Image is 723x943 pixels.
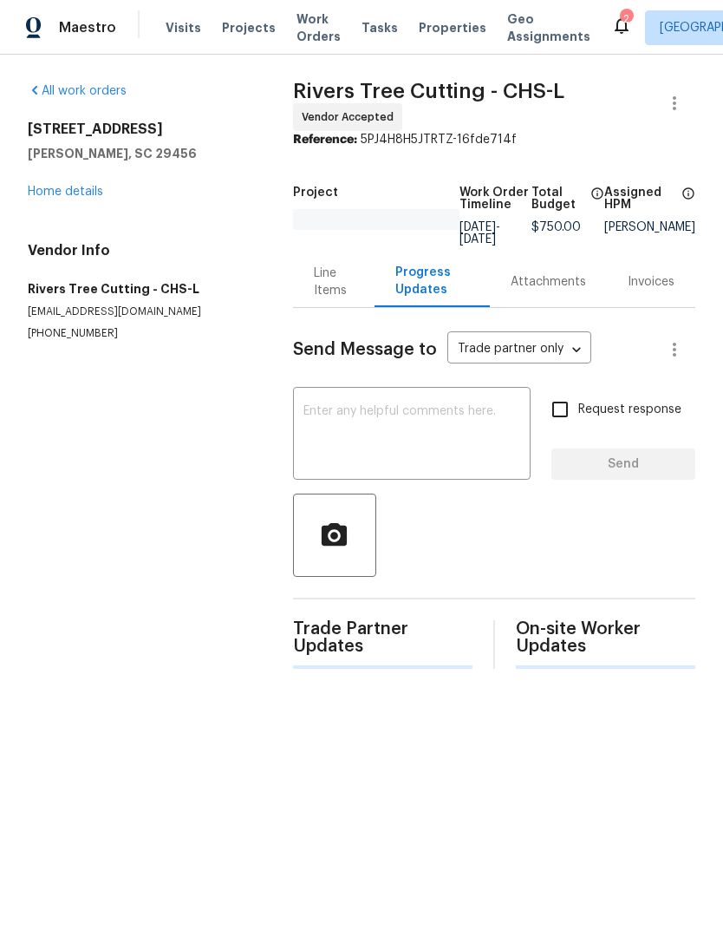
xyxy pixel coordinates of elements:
span: $750.00 [531,221,581,233]
div: Attachments [511,273,586,291]
p: [PHONE_NUMBER] [28,326,251,341]
h5: Rivers Tree Cutting - CHS-L [28,280,251,298]
span: Rivers Tree Cutting - CHS-L [293,81,564,102]
div: Progress Updates [395,264,469,298]
span: Tasks [361,22,398,34]
span: Maestro [59,19,116,36]
span: Work Orders [296,10,341,45]
span: Vendor Accepted [302,108,401,126]
span: Properties [419,19,486,36]
p: [EMAIL_ADDRESS][DOMAIN_NAME] [28,305,251,319]
h5: Project [293,187,338,199]
span: Send Message to [293,341,437,358]
h4: Vendor Info [28,242,251,259]
div: Line Items [314,265,354,299]
h5: Work Order Timeline [459,187,532,211]
a: All work orders [28,85,127,97]
b: Reference: [293,134,357,146]
h2: [STREET_ADDRESS] [28,121,251,138]
span: Projects [222,19,276,36]
span: The total cost of line items that have been proposed by Opendoor. This sum includes line items th... [590,187,604,221]
span: The hpm assigned to this work order. [681,187,695,221]
div: Trade partner only [447,336,591,364]
span: Request response [578,401,681,419]
h5: Total Budget [531,187,585,211]
span: Trade Partner Updates [293,620,472,655]
span: Geo Assignments [507,10,590,45]
span: - [459,221,500,246]
div: [PERSON_NAME] [604,221,695,233]
span: [DATE] [459,233,496,246]
div: 2 [620,10,632,28]
a: Home details [28,186,103,198]
h5: [PERSON_NAME], SC 29456 [28,145,251,162]
span: [DATE] [459,221,496,233]
div: 5PJ4H8H5JTRTZ-16fde714f [293,131,695,148]
div: Invoices [628,273,674,291]
span: On-site Worker Updates [516,620,695,655]
h5: Assigned HPM [604,187,676,211]
span: Visits [166,19,201,36]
